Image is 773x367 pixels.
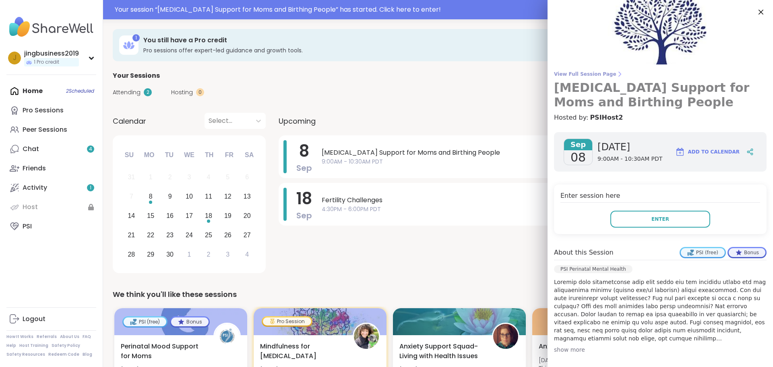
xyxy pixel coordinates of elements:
div: Choose Friday, October 3rd, 2025 [219,246,236,263]
div: Choose Friday, September 26th, 2025 [219,226,236,244]
div: Th [200,146,218,164]
h4: About this Session [554,248,614,257]
div: 1 [149,172,153,182]
div: 10 [186,191,193,202]
img: ShareWell Logomark [675,147,685,157]
div: Not available Sunday, September 7th, 2025 [123,188,140,205]
div: Choose Saturday, October 4th, 2025 [238,246,256,263]
div: Bonus [171,317,209,326]
div: Logout [23,315,45,323]
div: Choose Thursday, September 25th, 2025 [200,226,217,244]
div: 8 [149,191,153,202]
div: Not available Monday, September 1st, 2025 [142,169,159,186]
div: 11 [205,191,212,202]
span: 4 [89,146,92,153]
div: Not available Saturday, September 6th, 2025 [238,169,256,186]
div: Choose Tuesday, September 30th, 2025 [161,246,179,263]
div: 3 [226,249,229,260]
span: Hosting [171,88,193,97]
a: Pro Sessions [6,101,96,120]
div: 17 [186,210,193,221]
div: 16 [166,210,174,221]
div: Tu [160,146,178,164]
div: Not available Thursday, September 4th, 2025 [200,169,217,186]
div: 28 [128,249,135,260]
div: Choose Wednesday, September 10th, 2025 [181,188,198,205]
div: Host [23,203,38,211]
span: Attending [113,88,141,97]
span: 08 [570,150,586,165]
div: Choose Monday, September 15th, 2025 [142,207,159,225]
h4: Enter session here [560,191,760,203]
div: Sa [240,146,258,164]
div: 31 [128,172,135,182]
span: 8 [299,140,309,162]
div: 5 [226,172,229,182]
div: Not available Tuesday, September 2nd, 2025 [161,169,179,186]
div: Mo [140,146,158,164]
div: Choose Monday, September 29th, 2025 [142,246,159,263]
a: Blog [83,352,92,357]
div: 2 [207,249,210,260]
span: [DATE] [597,141,662,153]
img: HeatherCM24 [493,324,518,349]
span: 4:30PM - 6:00PM PDT [322,205,749,214]
span: Sep [296,210,312,221]
div: Not available Friday, September 5th, 2025 [219,169,236,186]
div: 24 [186,230,193,241]
div: Choose Monday, September 8th, 2025 [142,188,159,205]
h4: Hosted by: [554,113,767,122]
a: Activity1 [6,178,96,197]
span: [MEDICAL_DATA] Support for Moms and Birthing People [322,148,749,158]
div: 0 [196,88,204,96]
div: Choose Saturday, September 27th, 2025 [238,226,256,244]
div: 20 [244,210,251,221]
button: Enter [610,211,710,228]
span: Sep [296,162,312,174]
div: PSI Perinatal Mental Health [554,265,632,273]
h3: [MEDICAL_DATA] Support for Moms and Birthing People [554,81,767,110]
h3: Pro sessions offer expert-led guidance and growth tools. [143,46,683,54]
div: PSI [23,222,32,231]
div: 9 [168,191,172,202]
div: Choose Wednesday, September 17th, 2025 [181,207,198,225]
a: Host [6,197,96,217]
a: PSI [6,217,96,236]
div: Choose Thursday, September 18th, 2025 [200,207,217,225]
div: Choose Saturday, September 20th, 2025 [238,207,256,225]
button: Add to Calendar [672,142,743,162]
span: 9:00AM - 10:30AM PDT [597,155,662,163]
span: 1 [90,185,91,191]
span: Enter [651,216,669,223]
span: Mindfulness for [MEDICAL_DATA] [260,342,344,361]
div: PSI (free) [124,317,166,326]
a: Peer Sessions [6,120,96,139]
div: Choose Sunday, September 14th, 2025 [123,207,140,225]
img: PSIHost2 [215,324,240,349]
div: We think you'll like these sessions [113,289,763,300]
span: j [13,53,17,63]
div: PSI (free) [681,248,725,257]
div: 2 [168,172,172,182]
div: 22 [147,230,154,241]
a: About Us [60,334,79,340]
div: jingbusiness2019 [24,49,79,58]
div: Friends [23,164,46,173]
a: Redeem Code [48,352,79,357]
img: CoachJennifer [354,324,379,349]
div: 18 [205,210,212,221]
span: Add to Calendar [688,148,740,156]
div: Not available Sunday, August 31st, 2025 [123,169,140,186]
div: Choose Wednesday, September 24th, 2025 [181,226,198,244]
div: Choose Thursday, October 2nd, 2025 [200,246,217,263]
div: Choose Sunday, September 21st, 2025 [123,226,140,244]
a: Help [6,343,16,348]
div: Fr [220,146,238,164]
div: Su [120,146,138,164]
span: Fertility Challenges [322,195,749,205]
div: 3 [188,172,191,182]
div: Choose Wednesday, October 1st, 2025 [181,246,198,263]
div: Peer Sessions [23,125,67,134]
a: FAQ [83,334,91,340]
span: Perinatal Mood Support for Moms [121,342,205,361]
